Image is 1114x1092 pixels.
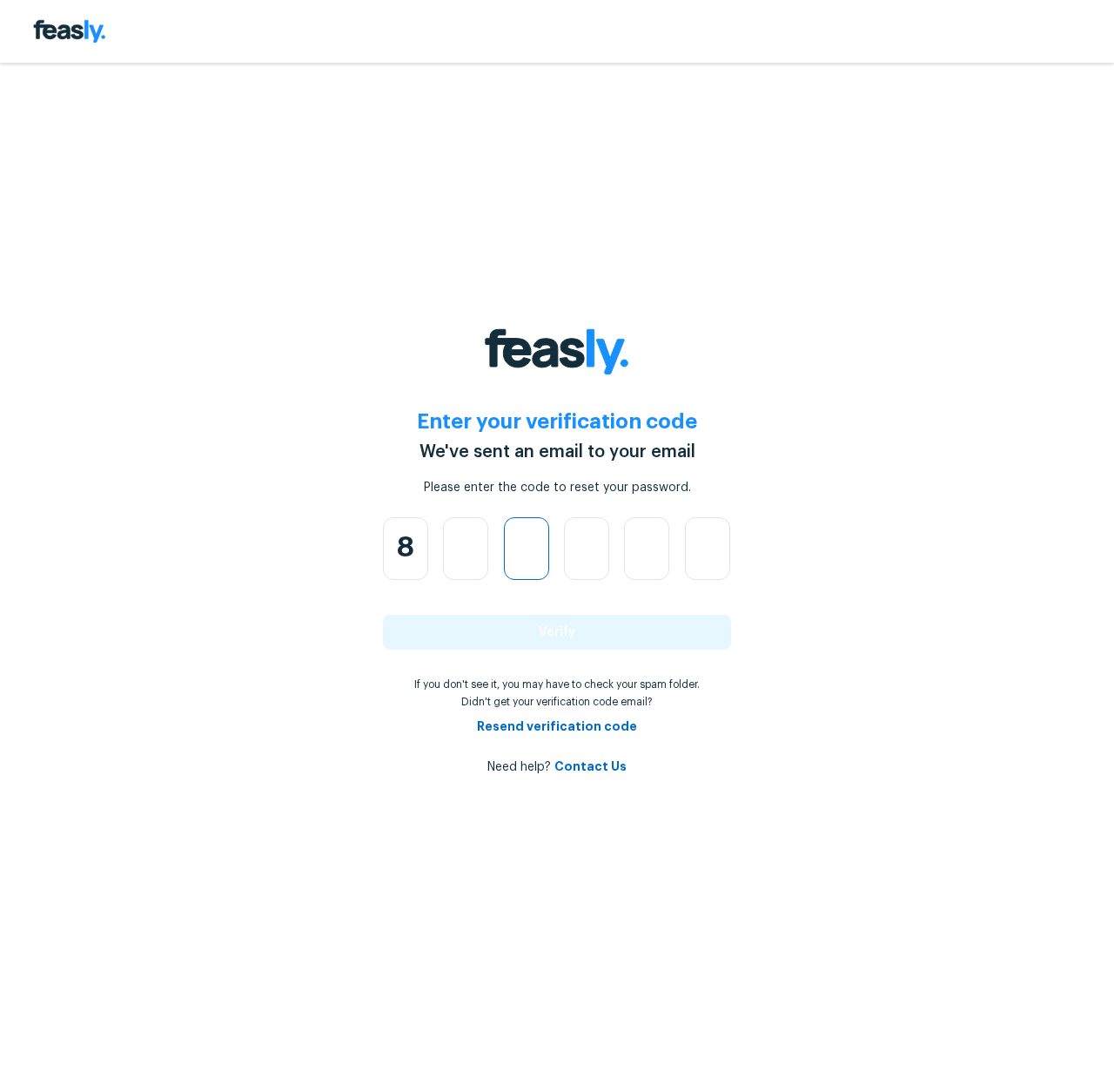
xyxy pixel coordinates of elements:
[539,626,575,638] span: Verify
[419,439,695,465] div: We've sent an email to your email
[477,720,637,732] a: Resend verification code
[383,695,731,709] p: Didn't get your verification code email?
[383,677,731,691] p: If you don't see it, you may have to check your spam folder.
[424,479,691,496] div: Please enter the code to reset your password.
[383,615,731,650] button: Verify
[473,317,641,387] img: Feasly
[554,760,627,772] a: Contact Us
[417,408,697,435] h2: Enter your verification code
[383,758,731,776] div: Need help?
[28,14,111,49] img: Feasly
